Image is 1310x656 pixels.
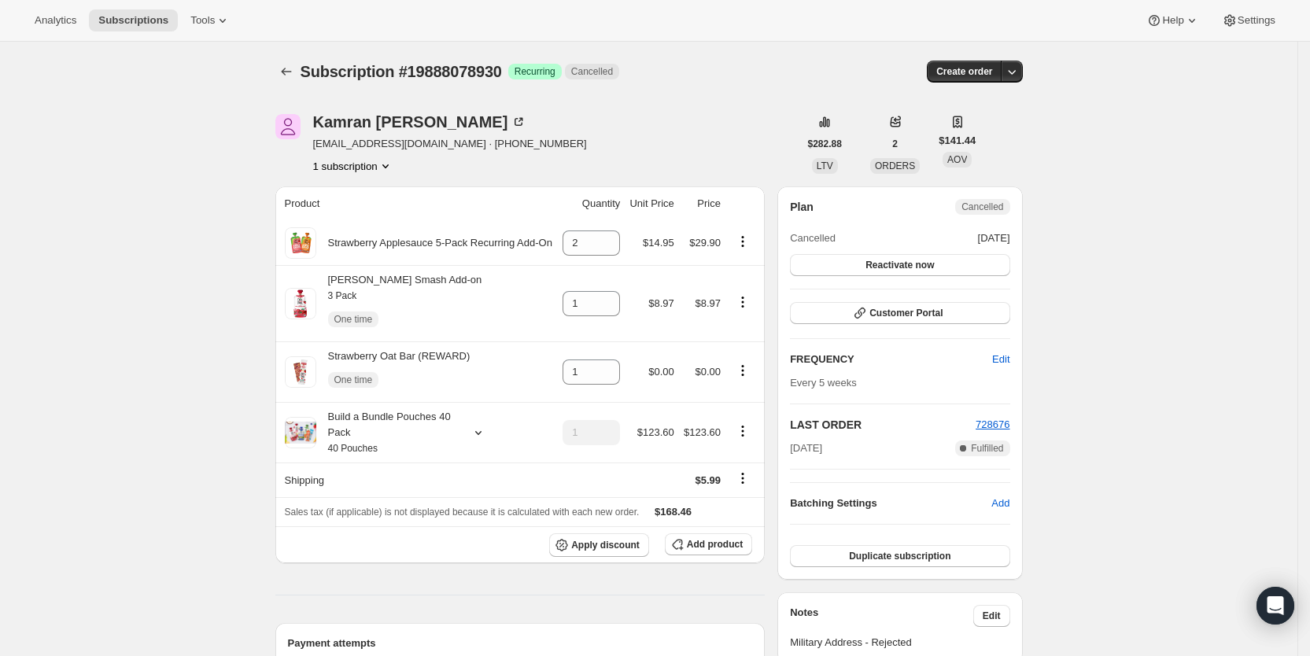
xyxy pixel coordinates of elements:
span: Edit [983,610,1001,622]
span: One time [334,374,373,386]
button: $282.88 [799,133,851,155]
span: Reactivate now [865,259,934,271]
a: 728676 [976,418,1009,430]
div: Kamran [PERSON_NAME] [313,114,527,130]
img: product img [285,356,316,388]
span: Subscriptions [98,14,168,27]
span: Analytics [35,14,76,27]
button: Duplicate subscription [790,545,1009,567]
img: product img [287,288,314,319]
span: Cancelled [961,201,1003,213]
span: Cancelled [790,230,836,246]
span: $8.97 [695,297,721,309]
button: Product actions [730,293,755,311]
button: Edit [983,347,1019,372]
h2: Plan [790,199,814,215]
th: Product [275,186,559,221]
button: Apply discount [549,533,649,557]
h2: LAST ORDER [790,417,976,433]
span: Sales tax (if applicable) is not displayed because it is calculated with each new order. [285,507,640,518]
span: $123.60 [637,426,674,438]
button: 728676 [976,417,1009,433]
span: $14.95 [643,237,674,249]
span: AOV [947,154,967,165]
button: Add product [665,533,752,555]
span: $123.60 [684,426,721,438]
span: $168.46 [655,506,692,518]
span: $8.97 [648,297,674,309]
th: Quantity [558,186,625,221]
button: Settings [1212,9,1285,31]
button: Analytics [25,9,86,31]
span: Recurring [515,65,555,78]
span: Add [991,496,1009,511]
span: Settings [1238,14,1275,27]
th: Shipping [275,463,559,497]
span: Apply discount [571,539,640,551]
small: 3 Pack [328,290,357,301]
h3: Notes [790,605,973,627]
button: Subscriptions [275,61,297,83]
div: [PERSON_NAME] Smash Add-on [316,272,482,335]
img: product img [285,227,316,259]
span: $29.90 [689,237,721,249]
button: Product actions [730,362,755,379]
span: [EMAIL_ADDRESS][DOMAIN_NAME] · [PHONE_NUMBER] [313,136,587,152]
button: Product actions [313,158,393,174]
div: Strawberry Applesauce 5-Pack Recurring Add-On [316,235,552,251]
button: Reactivate now [790,254,1009,276]
button: Product actions [730,422,755,440]
small: 40 Pouches [328,443,378,454]
h2: Payment attempts [288,636,753,651]
button: Edit [973,605,1010,627]
span: ORDERS [875,160,915,171]
span: Cancelled [571,65,613,78]
span: Fulfilled [971,442,1003,455]
div: Open Intercom Messenger [1256,587,1294,625]
button: Subscriptions [89,9,178,31]
button: Create order [927,61,1002,83]
th: Unit Price [625,186,679,221]
span: Help [1162,14,1183,27]
button: Add [982,491,1019,516]
h6: Batching Settings [790,496,991,511]
span: $141.44 [939,133,976,149]
span: 2 [892,138,898,150]
span: Customer Portal [869,307,943,319]
span: [DATE] [790,440,822,456]
div: Build a Bundle Pouches 40 Pack [316,409,458,456]
span: Edit [992,352,1009,367]
div: Strawberry Oat Bar (REWARD) [316,348,470,396]
span: $0.00 [695,366,721,378]
button: Shipping actions [730,470,755,487]
span: Tools [190,14,215,27]
span: Create order [936,65,992,78]
button: Tools [181,9,240,31]
span: Add product [687,538,743,551]
span: $282.88 [808,138,842,150]
span: Subscription #19888078930 [301,63,502,80]
button: 2 [883,133,907,155]
span: Duplicate subscription [849,550,950,562]
span: [DATE] [978,230,1010,246]
button: Product actions [730,233,755,250]
span: $5.99 [695,474,721,486]
th: Price [679,186,725,221]
button: Help [1137,9,1209,31]
span: Every 5 weeks [790,377,857,389]
span: Military Address - Rejected [790,635,1009,650]
span: One time [334,313,373,326]
span: $0.00 [648,366,674,378]
span: LTV [817,160,833,171]
h2: FREQUENCY [790,352,992,367]
button: Customer Portal [790,302,1009,324]
span: Kamran Malik [275,114,301,139]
